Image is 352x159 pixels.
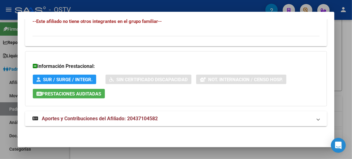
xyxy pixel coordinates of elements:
[331,138,346,153] div: Open Intercom Messenger
[32,18,320,25] h4: --Este afiliado no tiene otros integrantes en el grupo familiar--
[105,75,191,84] button: Sin Certificado Discapacidad
[208,77,283,82] span: Not. Internacion / Censo Hosp.
[42,116,158,121] span: Aportes y Contribuciones del Afiliado: 20437104582
[25,111,327,126] mat-expansion-panel-header: Aportes y Contribuciones del Afiliado: 20437104582
[196,75,286,84] button: Not. Internacion / Censo Hosp.
[33,63,319,70] h3: Información Prestacional:
[116,77,188,82] span: Sin Certificado Discapacidad
[33,75,96,84] button: SUR / SURGE / INTEGR.
[43,77,92,82] span: SUR / SURGE / INTEGR.
[33,89,105,99] button: Prestaciones Auditadas
[42,91,101,97] span: Prestaciones Auditadas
